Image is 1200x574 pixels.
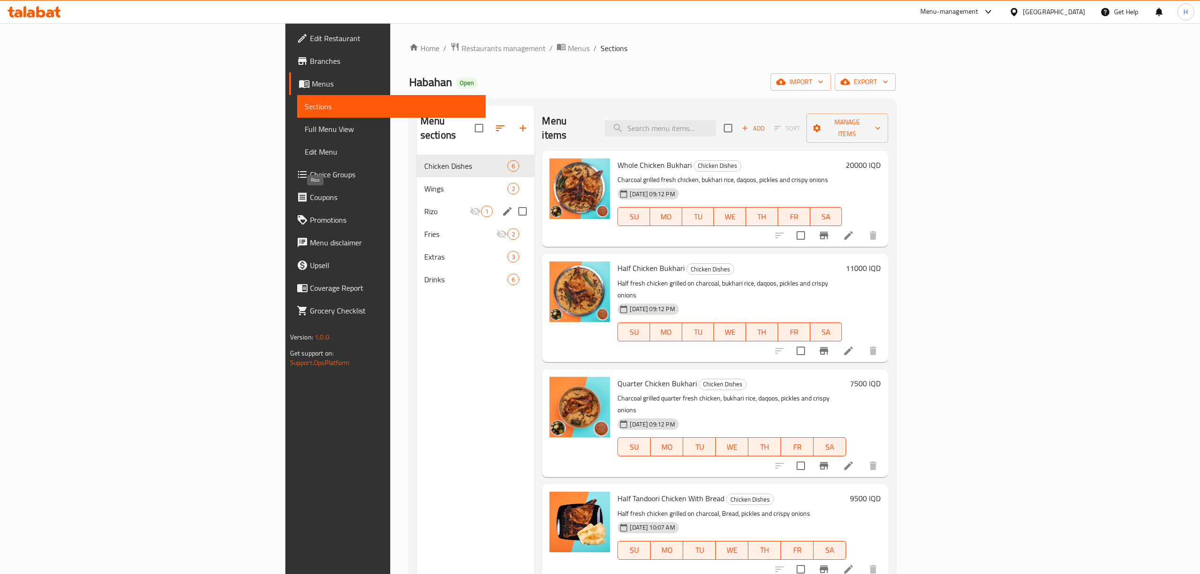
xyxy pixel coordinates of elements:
span: MO [654,543,679,557]
span: Promotions [310,214,478,226]
span: Version: [290,331,313,343]
span: Select section [718,118,738,138]
a: Coupons [289,186,486,209]
span: TH [750,325,774,339]
button: TH [748,437,781,456]
a: Full Menu View [297,118,486,140]
button: SA [810,207,842,226]
div: Drinks [424,274,507,285]
span: SA [814,210,839,224]
button: delete [862,339,884,362]
li: / [593,43,597,54]
input: search [605,120,716,137]
span: Grocery Checklist [310,305,478,316]
span: MO [654,210,678,224]
div: Chicken Dishes [686,263,734,275]
button: MO [650,207,682,226]
span: SU [622,210,646,224]
button: TH [746,207,778,226]
button: FR [778,207,810,226]
button: SU [617,541,651,560]
div: Chicken Dishes [424,160,507,172]
p: Charcoal grilled quarter fresh chicken, bukhari rice, daqoos, pickles and crispy onions [617,392,846,416]
span: FR [785,543,810,557]
span: Fries [424,228,496,240]
span: WE [718,325,742,339]
h6: 7500 IQD [850,377,881,390]
div: Rizo1edit [417,200,535,223]
button: delete [862,224,884,247]
span: Menus [568,43,590,54]
img: Half Tandoori Chicken With Bread [549,492,610,552]
span: [DATE] 09:12 PM [626,420,678,429]
div: Chicken Dishes [699,379,746,390]
span: Wings [424,183,507,194]
span: import [778,76,823,88]
div: items [481,206,493,217]
span: Rizo [424,206,470,217]
span: MO [654,325,678,339]
span: Branches [310,55,478,67]
button: Add section [512,117,534,139]
div: items [507,251,519,262]
span: TH [752,543,777,557]
div: Wings2 [417,177,535,200]
div: Menu-management [920,6,978,17]
a: Promotions [289,209,486,231]
button: FR [778,322,810,341]
span: Get support on: [290,347,334,359]
a: Upsell [289,254,486,277]
a: Restaurants management [450,42,546,54]
span: WE [720,440,745,454]
button: SA [810,322,842,341]
button: Branch-specific-item [813,454,835,477]
button: import [771,73,831,91]
div: items [507,274,519,285]
button: MO [651,541,683,560]
div: Extras3 [417,245,535,268]
button: Branch-specific-item [813,339,835,362]
span: SU [622,325,646,339]
img: Quarter Chicken Bukhari [549,377,610,437]
span: Chicken Dishes [694,160,741,171]
span: 6 [508,162,519,171]
button: SA [814,437,846,456]
span: Select all sections [469,118,489,138]
a: Choice Groups [289,163,486,186]
span: Add item [738,121,768,136]
span: SA [814,325,839,339]
span: Select to update [791,456,811,476]
span: FR [785,440,810,454]
span: 2 [508,184,519,193]
span: FR [782,210,806,224]
button: SA [814,541,846,560]
div: Chicken Dishes [694,160,741,172]
button: SU [617,207,650,226]
span: TH [750,210,774,224]
a: Grocery Checklist [289,299,486,322]
span: Half Tandoori Chicken With Bread [617,491,724,505]
span: Manage items [814,116,881,140]
span: [DATE] 09:12 PM [626,190,678,199]
span: Upsell [310,260,478,271]
span: TU [686,325,711,339]
span: Sections [600,43,627,54]
span: Coupons [310,191,478,203]
h6: 9500 IQD [850,492,881,505]
span: [DATE] 10:07 AM [626,523,678,532]
button: Manage items [806,113,889,143]
span: SA [817,543,842,557]
span: Half Chicken Bukhari [617,261,685,275]
span: Select to update [791,226,811,245]
button: TU [682,207,714,226]
nav: breadcrumb [409,42,896,54]
div: items [507,160,519,172]
span: Sections [305,101,478,112]
button: Branch-specific-item [813,224,835,247]
span: Chicken Dishes [699,379,746,390]
span: Select section first [768,121,806,136]
button: MO [650,322,682,341]
span: Select to update [791,341,811,361]
span: Restaurants management [462,43,546,54]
